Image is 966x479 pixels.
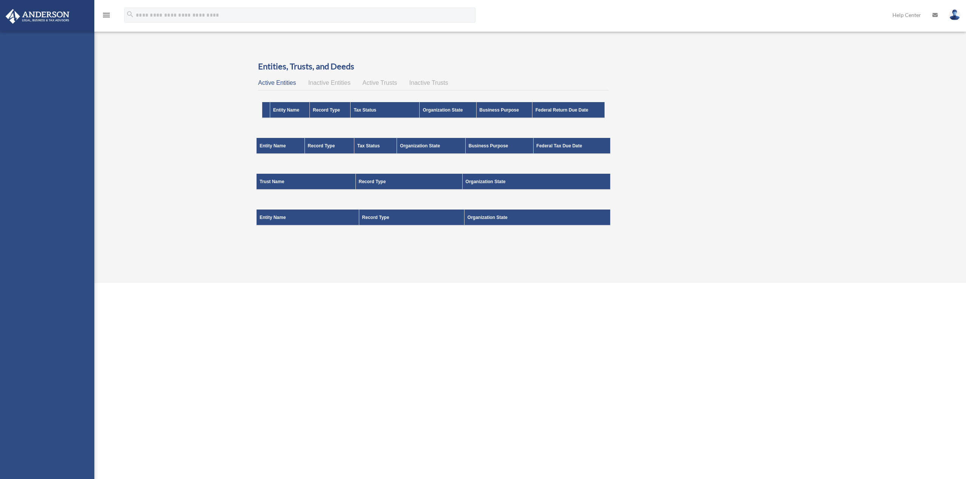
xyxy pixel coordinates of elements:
th: Federal Return Due Date [532,102,605,118]
th: Record Type [359,210,464,225]
th: Organization State [462,174,610,190]
img: Anderson Advisors Platinum Portal [3,9,72,24]
th: Organization State [420,102,476,118]
th: Record Type [310,102,351,118]
span: Inactive Trusts [409,80,448,86]
h3: Entities, Trusts, and Deeds [258,61,609,72]
th: Organization State [397,138,466,154]
th: Trust Name [257,174,356,190]
th: Organization State [464,210,610,225]
th: Record Type [355,174,462,190]
i: search [126,10,134,18]
th: Entity Name [270,102,309,118]
th: Record Type [305,138,354,154]
i: menu [102,11,111,20]
th: Entity Name [257,210,359,225]
th: Federal Tax Due Date [533,138,610,154]
th: Entity Name [257,138,305,154]
th: Tax Status [354,138,397,154]
th: Business Purpose [476,102,532,118]
th: Business Purpose [465,138,533,154]
img: User Pic [949,9,960,20]
span: Inactive Entities [308,80,351,86]
span: Active Entities [258,80,296,86]
a: menu [102,13,111,20]
span: Active Trusts [363,80,397,86]
th: Tax Status [351,102,420,118]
